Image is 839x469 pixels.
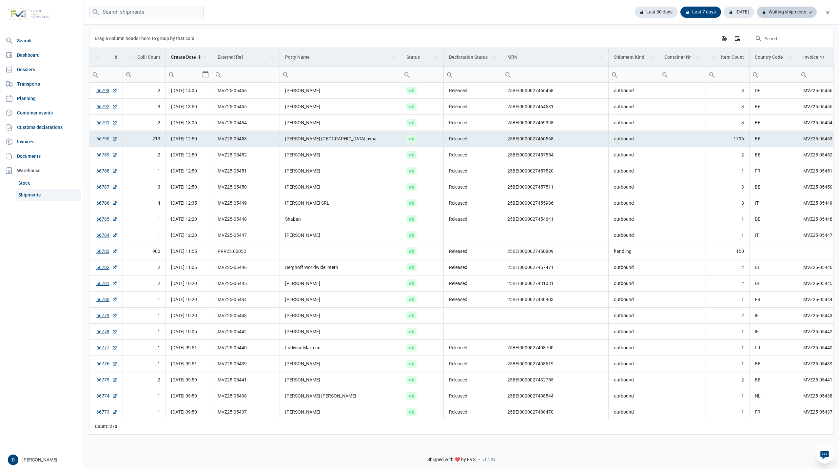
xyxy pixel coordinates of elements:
td: outbound [608,179,659,195]
input: Filter cell [89,67,123,82]
a: 66780 [96,296,117,303]
td: [PERSON_NAME] [PERSON_NAME] [280,388,401,404]
td: 1 [123,388,166,404]
td: 25BEI0000027430903 [502,292,609,308]
td: Filter cell [749,67,798,83]
td: Ludivine Marteau [280,340,401,356]
td: MVZ25-05447 [212,227,280,243]
td: outbound [608,163,659,179]
td: Released [444,147,502,163]
td: outbound [608,404,659,420]
td: Released [444,131,502,147]
div: Export all data to Excel [718,32,730,44]
td: 1 [706,227,749,243]
div: Search box [444,67,456,82]
input: Search in the data grid [750,31,828,46]
div: [DATE] [724,7,754,18]
td: Filter cell [123,67,166,83]
td: 1 [123,211,166,227]
td: [PERSON_NAME] [280,83,401,99]
a: Transports [3,77,81,91]
td: 1796 [706,131,749,147]
td: BE [749,99,798,115]
span: Show filter options for column 'External Ref' [269,54,274,59]
button: D [8,455,18,465]
span: Show filter options for column 'Container Nr' [695,54,700,59]
a: Documents [3,150,81,163]
td: Filter cell [608,67,659,83]
input: Filter cell [659,67,706,82]
td: Column External Ref [212,48,280,67]
a: 66782 [96,264,117,271]
td: Released [444,115,502,131]
td: 25BEI0000027431081 [502,275,609,292]
td: MVZ25-05455 [212,99,280,115]
td: 25BEI0000027460568 [502,131,609,147]
td: Released [444,340,502,356]
td: 2 [706,308,749,324]
td: 3 [706,83,749,99]
td: Column Shipment Kind [608,48,659,67]
a: Shipments [16,189,81,201]
div: Last 7 days [680,7,721,18]
td: 25BEI0000027457511 [502,179,609,195]
input: Filter cell [706,67,749,82]
div: Declaration Status [449,54,488,60]
td: MVZ25-05452 [212,147,280,163]
td: 1 [706,163,749,179]
td: 2 [123,275,166,292]
a: 66786 [96,200,117,206]
td: 900 [123,243,166,259]
td: Released [444,99,502,115]
td: 1 [706,404,749,420]
td: [PERSON_NAME] [280,227,401,243]
td: IT [749,227,798,243]
td: MVZ25-05444 [212,292,280,308]
td: Filter cell [280,67,401,83]
span: Show filter options for column 'Item Count' [711,54,716,59]
td: [PERSON_NAME] [280,275,401,292]
a: Customs declarations [3,121,81,134]
td: BE [749,356,798,372]
a: 66788 [96,168,117,174]
td: BE [749,179,798,195]
td: Column Country Code [749,48,798,67]
td: IE [749,324,798,340]
td: outbound [608,356,659,372]
td: 1 [123,292,166,308]
td: 3 [123,99,166,115]
td: 1 [706,292,749,308]
a: 66778 [96,328,117,335]
div: filter [822,6,834,18]
td: MVZ25-05454 [212,115,280,131]
div: Search box [706,67,718,82]
span: Show filter options for column 'Declaration Status' [492,54,497,59]
td: 1 [123,227,166,243]
td: MVZ25-05450 [212,179,280,195]
td: Column Item Count [706,48,749,67]
td: Released [444,292,502,308]
td: Column Id [89,48,123,67]
td: handling [608,243,659,259]
td: outbound [608,324,659,340]
span: Show filter options for column 'Id' [95,54,100,59]
td: FR [749,404,798,420]
td: 2 [706,147,749,163]
td: NL [749,388,798,404]
input: Filter cell [502,67,608,82]
a: Dashboard [3,49,81,62]
td: 25BEI0000027408619 [502,356,609,372]
td: MVZ25-05438 [212,388,280,404]
td: Released [444,404,502,420]
td: Released [444,259,502,275]
div: Search box [89,67,101,82]
td: 25BEI0000027408700 [502,340,609,356]
div: Search box [280,67,292,82]
div: Search box [659,67,671,82]
td: 25BEI0000027464531 [502,99,609,115]
td: outbound [608,292,659,308]
div: External Ref [218,54,243,60]
td: outbound [608,115,659,131]
td: [PERSON_NAME] [280,179,401,195]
